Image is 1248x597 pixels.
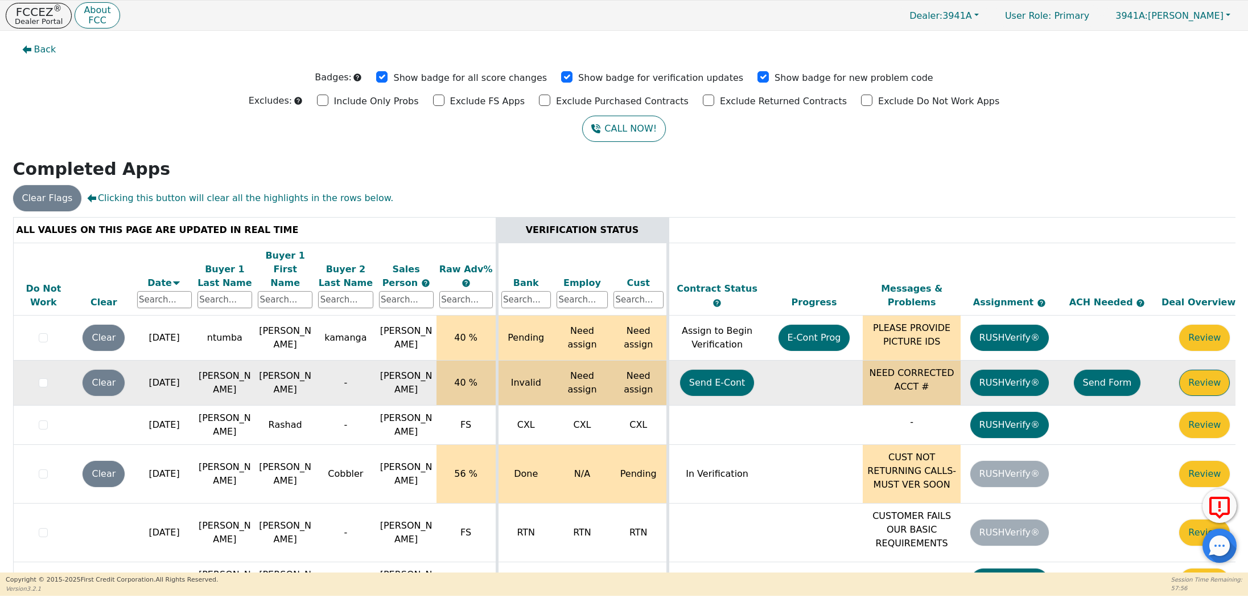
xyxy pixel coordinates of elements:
button: Clear [83,325,125,351]
td: Invalid [497,361,554,406]
button: Review [1179,325,1230,351]
p: - [866,572,958,586]
button: RUSHVerify® [970,370,1049,396]
span: All Rights Reserved. [155,576,218,583]
a: FCCEZ®Dealer Portal [6,3,72,28]
td: Assign to Begin Verification [668,316,765,361]
div: Clear [76,296,131,309]
td: - [315,504,376,562]
input: Search... [258,291,312,308]
p: Version 3.2.1 [6,584,218,593]
span: Sales Person [382,264,421,288]
div: Employ [557,276,608,290]
span: Dealer: [909,10,942,21]
span: FS [460,419,471,430]
button: Report Error to FCC [1202,489,1237,523]
span: [PERSON_NAME] [380,370,433,395]
span: 3941A [909,10,972,21]
td: RTN [554,504,611,562]
span: [PERSON_NAME] [380,569,433,594]
span: [PERSON_NAME] [380,325,433,350]
input: Search... [197,291,252,308]
div: Bank [501,276,551,290]
p: Primary [994,5,1101,27]
input: Search... [137,291,192,308]
strong: Completed Apps [13,159,171,179]
span: 40 % [454,332,477,343]
td: CXL [497,406,554,445]
span: [PERSON_NAME] [380,412,433,437]
span: Clicking this button will clear all the highlights in the rows below. [87,191,393,205]
span: 40 % [454,377,477,388]
td: Need assign [611,361,668,406]
span: [PERSON_NAME] [380,461,433,486]
td: [PERSON_NAME] [255,445,315,504]
div: ALL VALUES ON THIS PAGE ARE UPDATED IN REAL TIME [17,223,493,237]
div: VERIFICATION STATUS [501,223,664,237]
td: [PERSON_NAME] [195,504,255,562]
span: Deal Overview [1161,297,1248,308]
input: Search... [439,291,493,308]
button: Review [1179,370,1230,396]
td: CXL [611,406,668,445]
td: In Verification [668,445,765,504]
button: E-Cont Prog [779,325,850,351]
button: Review [1179,569,1230,595]
div: Cust [613,276,664,290]
button: RUSHVerify® [970,325,1049,351]
p: Exclude Purchased Contracts [556,95,689,108]
td: RTN [611,504,668,562]
span: User Role : [1005,10,1051,21]
p: Include Only Probs [334,95,419,108]
div: Buyer 1 First Name [258,249,312,290]
input: Search... [613,291,664,308]
td: - [315,361,376,406]
td: [PERSON_NAME] [255,504,315,562]
td: [DATE] [134,445,195,504]
p: Show badge for verification updates [578,71,743,85]
p: Show badge for all score changes [393,71,547,85]
td: kamanga [315,316,376,361]
td: N/A [554,445,611,504]
span: ACH Needed [1069,297,1136,308]
span: 3941A: [1115,10,1148,21]
td: CXL [554,406,611,445]
input: Search... [501,291,551,308]
p: Exclude FS Apps [450,95,525,108]
span: Raw Adv% [439,264,493,275]
td: Need assign [554,316,611,361]
td: [PERSON_NAME] [255,316,315,361]
p: Exclude Do Not Work Apps [878,95,999,108]
span: Back [34,43,56,56]
button: Clear Flags [13,185,82,211]
div: Progress [768,296,860,309]
td: Rashad [255,406,315,445]
span: Contract Status [677,283,757,294]
button: Send Form [1074,370,1141,396]
p: 57:56 [1171,584,1242,592]
div: Buyer 2 Last Name [318,263,373,290]
button: AboutFCC [75,2,120,29]
p: Excludes: [249,94,292,108]
td: Pending [611,445,668,504]
p: FCC [84,16,110,25]
td: Pending [497,316,554,361]
p: Badges: [315,71,352,84]
span: [PERSON_NAME] [380,520,433,545]
p: Session Time Remaining: [1171,575,1242,584]
td: [DATE] [134,361,195,406]
div: Do Not Work [17,282,71,309]
input: Search... [318,291,373,308]
button: RUSHVerify® [970,412,1049,438]
p: FCCEZ [15,6,63,18]
p: Show badge for new problem code [775,71,933,85]
button: Dealer:3941A [897,7,991,24]
div: Date [137,276,192,290]
td: Need assign [554,361,611,406]
a: CALL NOW! [582,116,666,142]
td: RTN [497,504,554,562]
td: [PERSON_NAME] [195,406,255,445]
p: Exclude Returned Contracts [720,95,847,108]
div: Messages & Problems [866,282,958,309]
